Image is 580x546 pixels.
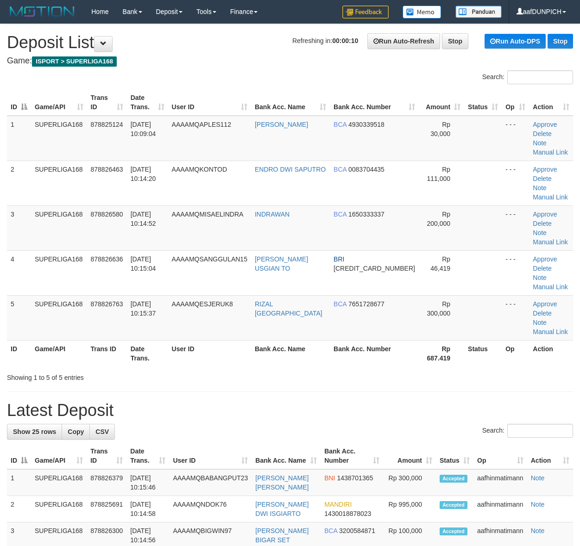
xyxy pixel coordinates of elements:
[419,89,464,116] th: Amount: activate to sort column ascending
[87,340,127,366] th: Trans ID
[91,300,123,308] span: 878826763
[32,56,117,67] span: ISPORT > SUPERLIGA168
[255,527,309,544] a: [PERSON_NAME] BIGAR SET
[533,139,547,147] a: Note
[502,89,529,116] th: Op: activate to sort column ascending
[473,496,527,522] td: aafhinmatimann
[7,33,573,52] h1: Deposit List
[502,340,529,366] th: Op
[348,211,385,218] span: Copy 1650333337 to clipboard
[529,340,573,366] th: Action
[533,184,547,192] a: Note
[427,300,450,317] span: Rp 300,000
[337,474,373,482] span: Copy 1438701365 to clipboard
[7,496,31,522] td: 2
[7,116,31,161] td: 1
[533,265,551,272] a: Delete
[172,166,227,173] span: AAAAMQKONTOD
[7,443,31,469] th: ID: activate to sort column descending
[91,121,123,128] span: 878825124
[502,116,529,161] td: - - -
[127,89,168,116] th: Date Trans.: activate to sort column ascending
[255,211,290,218] a: INDRAWAN
[533,274,547,281] a: Note
[533,319,547,326] a: Note
[334,300,347,308] span: BCA
[127,340,168,366] th: Date Trans.
[430,255,450,272] span: Rp 46,419
[7,161,31,205] td: 2
[292,37,358,44] span: Refreshing in:
[172,211,244,218] span: AAAAMQMISAELINDRA
[383,469,436,496] td: Rp 300,000
[31,205,87,250] td: SUPERLIGA168
[7,5,77,19] img: MOTION_logo.png
[533,300,557,308] a: Approve
[31,496,87,522] td: SUPERLIGA168
[339,527,375,534] span: Copy 3200584871 to clipboard
[533,121,557,128] a: Approve
[126,469,169,496] td: [DATE] 10:15:46
[330,340,419,366] th: Bank Acc. Number
[255,255,308,272] a: [PERSON_NAME] USGIAN TO
[255,474,309,491] a: [PERSON_NAME] [PERSON_NAME]
[502,161,529,205] td: - - -
[533,166,557,173] a: Approve
[533,283,568,291] a: Manual Link
[31,161,87,205] td: SUPERLIGA168
[131,300,156,317] span: [DATE] 10:15:37
[324,527,337,534] span: BCA
[252,443,321,469] th: Bank Acc. Name: activate to sort column ascending
[89,424,115,440] a: CSV
[126,496,169,522] td: [DATE] 10:14:58
[87,443,126,469] th: Trans ID: activate to sort column ascending
[342,6,389,19] img: Feedback.jpg
[533,310,551,317] a: Delete
[7,401,573,420] h1: Latest Deposit
[251,89,330,116] th: Bank Acc. Name: activate to sort column ascending
[13,428,56,435] span: Show 25 rows
[455,6,502,18] img: panduan.png
[255,166,326,173] a: ENDRO DWI SAPUTRO
[533,238,568,246] a: Manual Link
[436,443,473,469] th: Status: activate to sort column ascending
[131,166,156,182] span: [DATE] 10:14:20
[7,250,31,295] td: 4
[131,255,156,272] span: [DATE] 10:15:04
[169,496,252,522] td: AAAAMQNDOK76
[168,89,251,116] th: User ID: activate to sort column ascending
[168,340,251,366] th: User ID
[334,121,347,128] span: BCA
[31,116,87,161] td: SUPERLIGA168
[31,250,87,295] td: SUPERLIGA168
[383,443,436,469] th: Amount: activate to sort column ascending
[533,328,568,335] a: Manual Link
[430,121,450,137] span: Rp 30,000
[62,424,90,440] a: Copy
[533,255,557,263] a: Approve
[7,369,235,382] div: Showing 1 to 5 of 5 entries
[7,89,31,116] th: ID: activate to sort column descending
[502,295,529,340] td: - - -
[440,501,467,509] span: Accepted
[482,70,573,84] label: Search:
[126,443,169,469] th: Date Trans.: activate to sort column ascending
[7,295,31,340] td: 5
[172,121,231,128] span: AAAAMQAPLES112
[464,340,502,366] th: Status
[255,501,309,517] a: [PERSON_NAME] DWI ISGIARTO
[482,424,573,438] label: Search:
[529,89,573,116] th: Action: activate to sort column ascending
[324,501,352,508] span: MANDIRI
[348,300,385,308] span: Copy 7651728677 to clipboard
[324,510,371,517] span: Copy 1430018878023 to clipboard
[334,265,415,272] span: Copy 568401030185536 to clipboard
[7,56,573,66] h4: Game:
[383,496,436,522] td: Rp 995,000
[31,469,87,496] td: SUPERLIGA168
[507,424,573,438] input: Search:
[531,501,545,508] a: Note
[548,34,573,49] a: Stop
[255,300,322,317] a: RIZAL [GEOGRAPHIC_DATA]
[464,89,502,116] th: Status: activate to sort column ascending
